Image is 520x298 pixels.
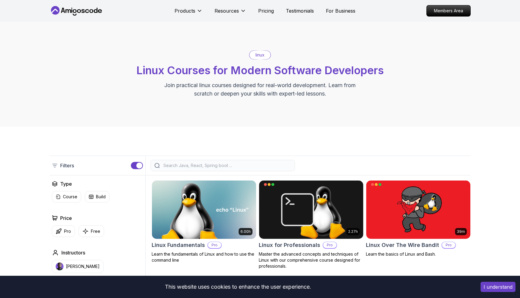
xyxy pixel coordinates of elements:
[52,191,81,202] button: Course
[96,194,106,200] p: Build
[60,214,72,222] h2: Price
[152,181,256,239] img: Linux Fundamentals card
[323,242,336,248] p: Pro
[259,241,320,249] h2: Linux for Professionals
[481,282,515,292] button: Accept cookies
[60,180,72,187] h2: Type
[175,7,203,19] button: Products
[426,5,471,17] a: Members Area
[63,194,77,200] p: Course
[326,7,355,14] a: For Business
[259,180,364,269] a: Linux for Professionals card2.27hLinux for ProfessionalsProMaster the advanced concepts and techn...
[348,229,358,234] p: 2.27h
[286,7,314,14] a: Testimonials
[240,229,251,234] p: 6.00h
[215,7,239,14] p: Resources
[56,263,63,270] img: instructor img
[258,7,274,14] a: Pricing
[152,251,256,263] p: Learn the fundamentals of Linux and how to use the command line
[66,263,100,269] p: [PERSON_NAME]
[5,280,472,293] div: This website uses cookies to enhance the user experience.
[366,251,471,257] p: Learn the basics of Linux and Bash.
[427,5,470,16] p: Members Area
[79,225,104,237] button: Free
[366,180,471,257] a: Linux Over The Wire Bandit card39mLinux Over The Wire BanditProLearn the basics of Linux and Bash.
[255,52,265,58] p: linux
[64,228,71,234] p: Pro
[457,229,465,234] p: 39m
[85,191,110,202] button: Build
[175,7,195,14] p: Products
[60,162,74,169] p: Filters
[61,249,85,256] h2: Instructors
[52,260,104,273] button: instructor img[PERSON_NAME]
[162,163,291,169] input: Search Java, React, Spring boot ...
[366,181,470,239] img: Linux Over The Wire Bandit card
[159,81,361,98] p: Join practical linux courses designed for real-world development. Learn from scratch or deepen yo...
[136,64,384,77] span: Linux Courses for Modern Software Developers
[259,251,364,269] p: Master the advanced concepts and techniques of Linux with our comprehensive course designed for p...
[215,7,246,19] button: Resources
[52,225,75,237] button: Pro
[442,242,455,248] p: Pro
[259,181,363,239] img: Linux for Professionals card
[91,228,100,234] p: Free
[152,180,256,263] a: Linux Fundamentals card6.00hLinux FundamentalsProLearn the fundamentals of Linux and how to use t...
[152,241,205,249] h2: Linux Fundamentals
[208,242,221,248] p: Pro
[366,241,439,249] h2: Linux Over The Wire Bandit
